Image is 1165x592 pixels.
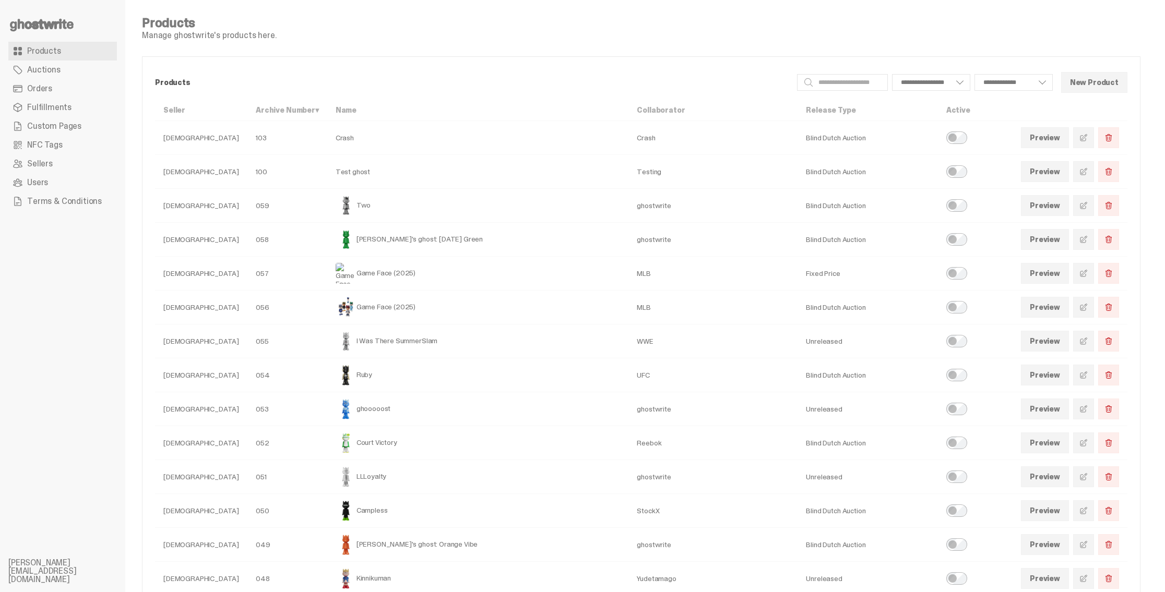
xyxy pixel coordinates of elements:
[1021,466,1069,487] a: Preview
[628,155,798,189] td: Testing
[155,100,247,121] th: Seller
[327,291,629,324] td: Game Face (2025)
[27,178,48,187] span: Users
[327,528,629,562] td: [PERSON_NAME]'s ghost: Orange Vibe
[155,494,247,528] td: [DEMOGRAPHIC_DATA]
[247,494,327,528] td: 050
[1061,72,1127,93] button: New Product
[8,136,117,154] a: NFC Tags
[1021,297,1069,318] a: Preview
[1098,127,1119,148] button: Delete Product
[27,103,72,112] span: Fulfillments
[8,173,117,192] a: Users
[8,192,117,211] a: Terms & Conditions
[327,100,629,121] th: Name
[336,568,356,589] img: Kinnikuman
[155,324,247,358] td: [DEMOGRAPHIC_DATA]
[1098,568,1119,589] button: Delete Product
[327,257,629,291] td: Game Face (2025)
[8,559,134,584] li: [PERSON_NAME][EMAIL_ADDRESS][DOMAIN_NAME]
[256,105,319,115] a: Archive Number▾
[247,460,327,494] td: 051
[1098,195,1119,216] button: Delete Product
[336,195,356,216] img: Two
[336,365,356,385] img: Ruby
[798,494,937,528] td: Blind Dutch Auction
[1021,127,1069,148] a: Preview
[798,189,937,223] td: Blind Dutch Auction
[1021,398,1069,419] a: Preview
[27,66,61,74] span: Auctions
[142,17,277,29] h4: Products
[798,100,937,121] th: Release Type
[798,426,937,460] td: Blind Dutch Auction
[1021,263,1069,284] a: Preview
[8,79,117,98] a: Orders
[155,189,247,223] td: [DEMOGRAPHIC_DATA]
[1021,365,1069,385] a: Preview
[628,189,798,223] td: ghostwrite
[798,460,937,494] td: Unreleased
[1098,331,1119,352] button: Delete Product
[155,392,247,426] td: [DEMOGRAPHIC_DATA]
[1098,398,1119,419] button: Delete Product
[8,117,117,136] a: Custom Pages
[155,155,247,189] td: [DEMOGRAPHIC_DATA]
[1098,432,1119,453] button: Delete Product
[628,392,798,426] td: ghostwrite
[798,291,937,324] td: Blind Dutch Auction
[155,79,789,86] p: Products
[327,189,629,223] td: Two
[628,528,798,562] td: ghostwrite
[247,223,327,257] td: 058
[327,460,629,494] td: LLLoyalty
[155,358,247,392] td: [DEMOGRAPHIC_DATA]
[1021,229,1069,250] a: Preview
[327,155,629,189] td: Test ghost
[628,100,798,121] th: Collaborator
[628,121,798,155] td: Crash
[798,324,937,358] td: Unreleased
[155,426,247,460] td: [DEMOGRAPHIC_DATA]
[155,291,247,324] td: [DEMOGRAPHIC_DATA]
[628,494,798,528] td: StockX
[155,528,247,562] td: [DEMOGRAPHIC_DATA]
[27,197,102,206] span: Terms & Conditions
[1098,229,1119,250] button: Delete Product
[247,392,327,426] td: 053
[1098,161,1119,182] button: Delete Product
[336,534,356,555] img: Schrödinger's ghost: Orange Vibe
[1021,161,1069,182] a: Preview
[1021,568,1069,589] a: Preview
[336,398,356,419] img: ghooooost
[1098,500,1119,521] button: Delete Product
[27,122,81,130] span: Custom Pages
[8,61,117,79] a: Auctions
[1098,365,1119,385] button: Delete Product
[628,460,798,494] td: ghostwrite
[247,426,327,460] td: 052
[798,392,937,426] td: Unreleased
[1098,534,1119,555] button: Delete Product
[628,223,798,257] td: ghostwrite
[1021,534,1069,555] a: Preview
[327,426,629,460] td: Court Victory
[798,155,937,189] td: Blind Dutch Auction
[247,257,327,291] td: 057
[327,358,629,392] td: Ruby
[327,494,629,528] td: Campless
[336,229,356,250] img: Schrödinger's ghost: Sunday Green
[327,121,629,155] td: Crash
[798,121,937,155] td: Blind Dutch Auction
[155,121,247,155] td: [DEMOGRAPHIC_DATA]
[336,466,356,487] img: LLLoyalty
[247,189,327,223] td: 059
[27,47,61,55] span: Products
[27,141,63,149] span: NFC Tags
[798,358,937,392] td: Blind Dutch Auction
[628,257,798,291] td: MLB
[628,324,798,358] td: WWE
[1021,331,1069,352] a: Preview
[946,105,970,115] a: Active
[155,257,247,291] td: [DEMOGRAPHIC_DATA]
